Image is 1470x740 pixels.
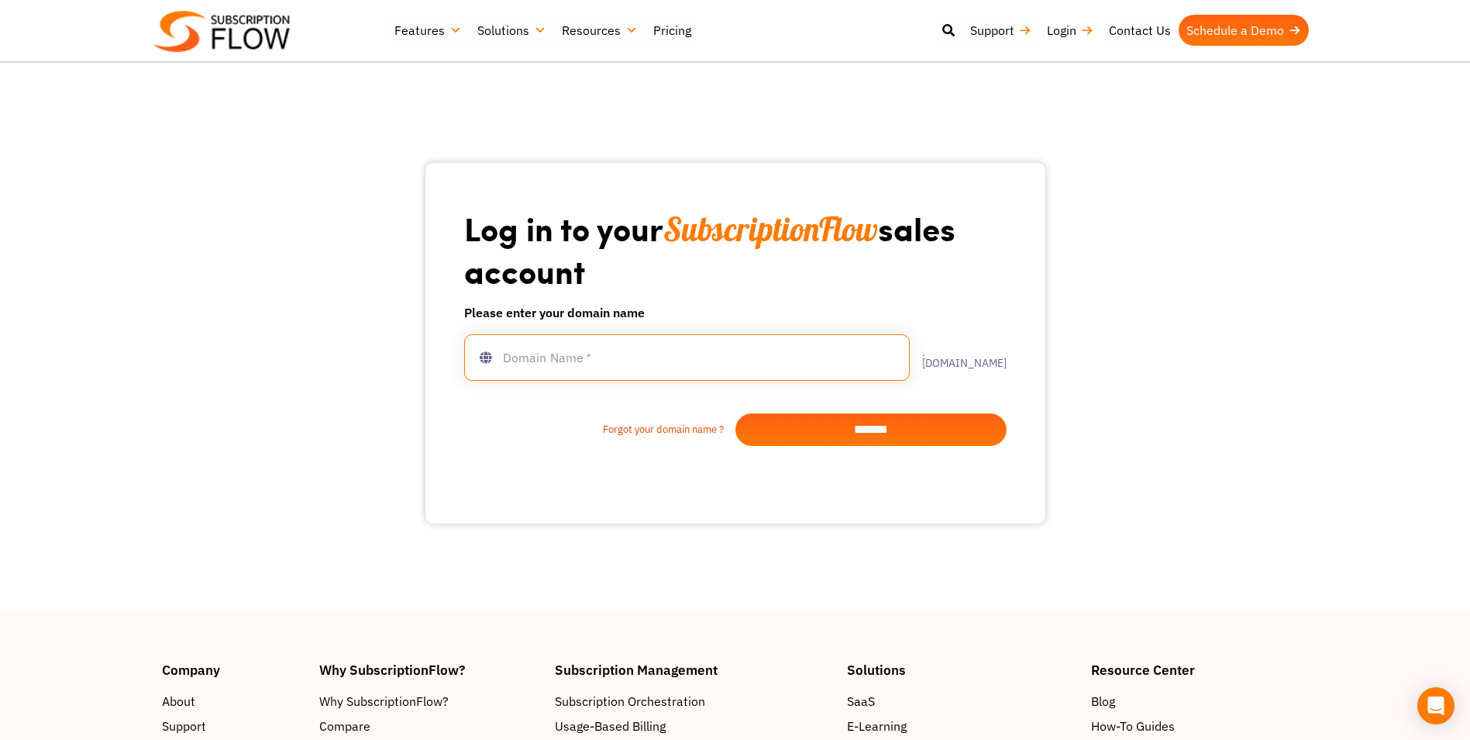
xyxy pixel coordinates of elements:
[910,347,1007,368] label: .[DOMAIN_NAME]
[387,15,470,46] a: Features
[847,692,1076,711] a: SaaS
[1091,717,1175,735] span: How-To Guides
[555,692,705,711] span: Subscription Orchestration
[319,692,539,711] a: Why SubscriptionFlow?
[319,717,370,735] span: Compare
[555,717,666,735] span: Usage-Based Billing
[847,717,907,735] span: E-Learning
[962,15,1039,46] a: Support
[464,208,1007,291] h1: Log in to your sales account
[162,663,305,676] h4: Company
[319,663,539,676] h4: Why SubscriptionFlow?
[319,717,539,735] a: Compare
[154,11,290,52] img: Subscriptionflow
[847,663,1076,676] h4: Solutions
[1091,692,1115,711] span: Blog
[319,692,449,711] span: Why SubscriptionFlow?
[1101,15,1179,46] a: Contact Us
[162,717,305,735] a: Support
[464,303,1007,322] h6: Please enter your domain name
[555,692,832,711] a: Subscription Orchestration
[554,15,645,46] a: Resources
[1417,687,1455,724] div: Open Intercom Messenger
[555,663,832,676] h4: Subscription Management
[847,717,1076,735] a: E-Learning
[1039,15,1101,46] a: Login
[1179,15,1309,46] a: Schedule a Demo
[162,717,206,735] span: Support
[847,692,875,711] span: SaaS
[663,209,878,250] span: SubscriptionFlow
[555,717,832,735] a: Usage-Based Billing
[162,692,305,711] a: About
[645,15,699,46] a: Pricing
[470,15,554,46] a: Solutions
[1091,692,1308,711] a: Blog
[1091,663,1308,676] h4: Resource Center
[162,692,195,711] span: About
[464,422,735,437] a: Forgot your domain name ?
[1091,717,1308,735] a: How-To Guides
